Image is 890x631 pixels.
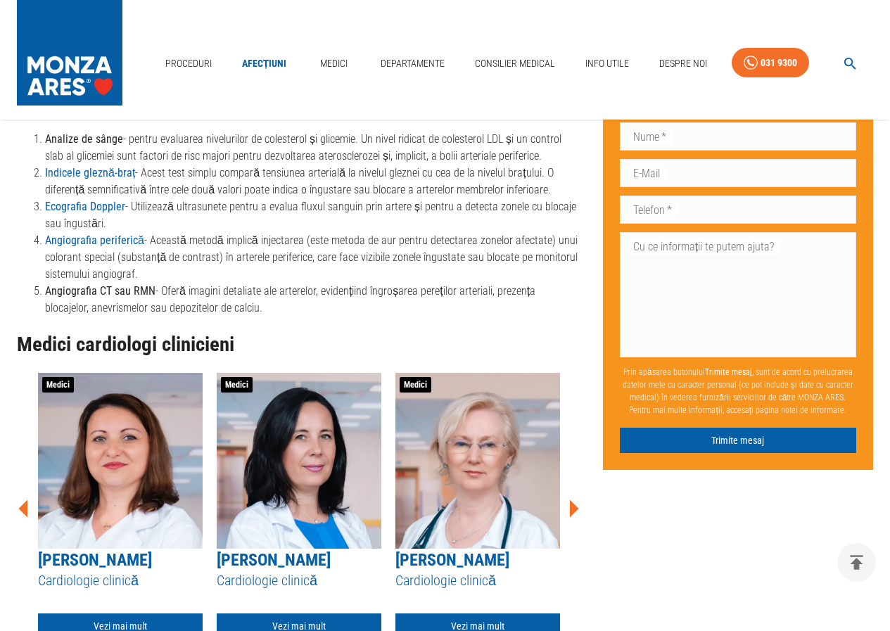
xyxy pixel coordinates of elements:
[400,377,431,393] span: Medici
[45,232,580,283] li: - Această metodă implică injectarea (este metoda de aur pentru detectarea zonelor afectate) unui ...
[45,132,123,146] strong: Analize de sânge
[395,571,560,590] h5: Cardiologie clinică
[38,571,203,590] h5: Cardiologie clinică
[17,333,580,356] h2: Medici cardiologi clinicieni
[45,131,580,165] li: - pentru evaluarea nivelurilor de colesterol și glicemie. Un nivel ridicat de colesterol LDL și u...
[45,283,580,317] li: - Oferă imagini detaliate ale arterelor, evidențiind îngroșarea pereților arteriali, prezența blo...
[761,54,797,72] div: 031 9300
[45,166,135,179] a: Indicele gleznă-braț
[217,550,331,570] a: [PERSON_NAME]
[837,543,876,582] button: delete
[45,198,580,232] li: - Utilizează ultrasunete pentru a evalua fluxul sanguin prin artere și pentru a detecta zonele cu...
[705,367,752,377] b: Trimite mesaj
[45,234,144,247] a: Angiografia periferică
[654,49,713,78] a: Despre Noi
[45,200,125,213] a: Ecografia Doppler
[469,49,561,78] a: Consilier Medical
[620,428,856,454] button: Trimite mesaj
[38,550,152,570] a: [PERSON_NAME]
[221,377,253,393] span: Medici
[620,360,856,422] p: Prin apăsarea butonului , sunt de acord cu prelucrarea datelor mele cu caracter personal (ce pot ...
[236,49,293,78] a: Afecțiuni
[217,571,381,590] h5: Cardiologie clinică
[45,165,580,198] li: - Acest test simplu compară tensiunea arterială la nivelul gleznei cu cea de la nivelul brațului....
[42,377,74,393] span: Medici
[160,49,217,78] a: Proceduri
[375,49,450,78] a: Departamente
[311,49,356,78] a: Medici
[395,550,509,570] a: [PERSON_NAME]
[580,49,635,78] a: Info Utile
[45,284,155,298] strong: Angiografia CT sau RMN
[732,48,809,78] a: 031 9300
